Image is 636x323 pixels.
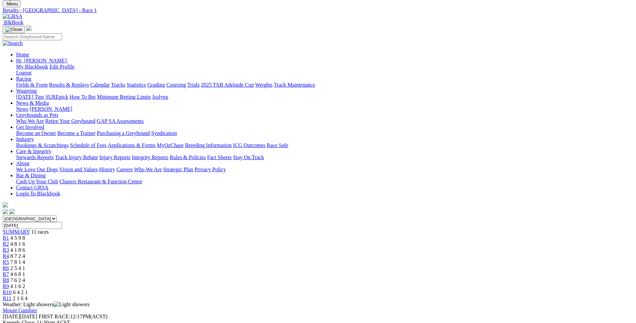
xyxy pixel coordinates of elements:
a: Coursing [166,82,186,88]
a: [PERSON_NAME] [30,106,72,112]
button: Toggle navigation [3,0,20,7]
img: logo-grsa-white.png [26,26,32,31]
div: Bar & Dining [16,179,633,185]
span: 4 8 1 6 [10,241,25,247]
img: Light showers [54,302,90,308]
span: 12:17PM(ACST) [39,314,108,319]
a: Login To Blackbook [16,191,60,196]
a: Purchasing a Greyhound [97,130,150,136]
a: Integrity Reports [132,154,168,160]
a: News & Media [16,100,49,106]
a: R5 [3,259,9,265]
a: Who We Are [134,167,162,172]
a: GAP SA Assessments [97,118,144,124]
a: Track Injury Rebate [55,154,98,160]
img: Search [3,40,23,46]
a: Weights [255,82,273,88]
a: Tracks [111,82,125,88]
a: Contact GRSA [16,185,48,190]
a: R7 [3,271,9,277]
span: 11 races [31,229,49,235]
a: R1 [3,235,9,241]
a: Results - [GEOGRAPHIC_DATA] - Race 1 [3,7,633,13]
span: FIRST RACE: [39,314,70,319]
a: Careers [116,167,133,172]
a: We Love Our Dogs [16,167,58,172]
a: Mount Gambier [3,308,37,313]
div: Care & Integrity [16,154,633,160]
a: My Blackbook [16,64,48,70]
a: Vision and Values [59,167,98,172]
a: Stay On Track [233,154,264,160]
a: R4 [3,253,9,259]
a: Chasers Restaurant & Function Centre [59,179,142,184]
a: SUMMARY [3,229,30,235]
a: Become a Trainer [57,130,96,136]
a: Home [16,52,29,57]
a: [DATE] Tips [16,94,44,100]
a: Injury Reports [99,154,130,160]
a: Cash Up Your Club [16,179,58,184]
div: Greyhounds as Pets [16,118,633,124]
a: 2025 TAB Adelaide Cup [201,82,254,88]
span: 7 6 2 4 [10,277,25,283]
button: Toggle navigation [3,26,25,33]
a: Fact Sheets [207,154,232,160]
img: GRSA [3,13,22,19]
div: Industry [16,142,633,148]
a: Grading [148,82,165,88]
a: Schedule of Fees [70,142,106,148]
span: 4 1 6 2 [10,283,25,289]
img: twitter.svg [9,209,15,214]
img: Close [5,27,22,32]
a: Calendar [90,82,110,88]
span: 6 4 2 1 [13,289,28,295]
a: SUREpick [45,94,68,100]
input: Select date [3,222,62,229]
a: Edit Profile [50,64,74,70]
a: MyOzChase [157,142,184,148]
a: R8 [3,277,9,283]
a: News [16,106,28,112]
span: [DATE] [3,314,20,319]
a: R11 [3,295,11,301]
div: News & Media [16,106,633,112]
a: Bookings & Scratchings [16,142,68,148]
a: Strategic Plan [163,167,193,172]
span: 4 6 8 1 [10,271,25,277]
a: Logout [16,70,32,76]
a: ICG Outcomes [233,142,265,148]
a: Get Involved [16,124,44,130]
a: Care & Integrity [16,148,52,154]
span: BlkBook [4,19,23,25]
span: Menu [7,1,18,6]
div: About [16,167,633,173]
a: Wagering [16,88,37,94]
span: [DATE] [3,314,37,319]
span: Hi, [PERSON_NAME] [16,58,67,63]
a: Results & Replays [49,82,89,88]
a: Race Safe [267,142,288,148]
a: Greyhounds as Pets [16,112,58,118]
a: Who We Are [16,118,44,124]
a: R3 [3,247,9,253]
a: Isolynx [152,94,168,100]
a: R10 [3,289,12,295]
a: Bar & Dining [16,173,46,178]
div: Hi, [PERSON_NAME] [16,64,633,76]
a: Hi, [PERSON_NAME] [16,58,68,63]
a: BlkBook [3,19,23,25]
span: 2 5 4 1 [10,265,25,271]
a: R2 [3,241,9,247]
span: 4 5 9 8 [10,235,25,241]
